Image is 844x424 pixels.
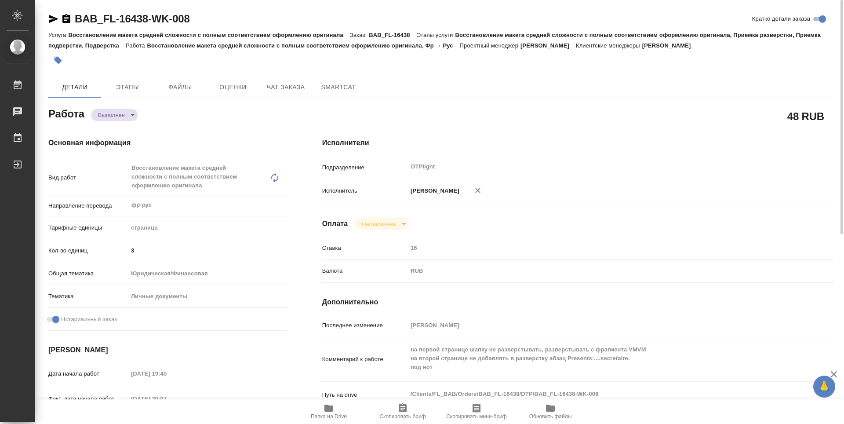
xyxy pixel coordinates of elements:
[407,342,792,375] textarea: на первой странице шапку не разверстывать, разверстывать с фрагмента VMVM на второй странице не д...
[128,367,205,380] input: Пустое поле
[265,82,307,93] span: Чат заказа
[529,413,572,420] span: Обновить файлы
[520,42,576,49] p: [PERSON_NAME]
[787,109,824,124] h2: 48 RUB
[322,244,407,252] p: Ставка
[48,246,128,255] p: Кол-во единиц
[752,15,810,23] span: Кратко детали заказа
[322,186,407,195] p: Исполнитель
[407,241,792,254] input: Пустое поле
[48,369,128,378] p: Дата начала работ
[48,345,287,355] h4: [PERSON_NAME]
[642,42,698,49] p: [PERSON_NAME]
[317,82,360,93] span: SmartCat
[48,14,59,24] button: Скопировать ссылку для ЯМессенджера
[61,315,117,324] span: Нотариальный заказ
[75,13,190,25] a: BAB_FL-16438-WK-008
[48,138,287,148] h4: Основная информация
[446,413,506,420] span: Скопировать мини-бриф
[407,186,459,195] p: [PERSON_NAME]
[128,244,287,257] input: ✎ Введи что-нибудь
[48,269,128,278] p: Общая тематика
[322,138,834,148] h4: Исполнители
[379,413,426,420] span: Скопировать бриф
[147,42,460,49] p: Восстановление макета средней сложности с полным соответствием оформлению оригинала, Фр → Рус
[369,32,416,38] p: BAB_FL-16438
[68,32,349,38] p: Восстановление макета средней сложности с полным соответствием оформлению оригинала
[106,82,149,93] span: Этапы
[460,42,520,49] p: Проектный менеджер
[48,223,128,232] p: Тарифные единицы
[128,266,287,281] div: Юридическая/Финансовая
[48,105,84,121] h2: Работа
[417,32,455,38] p: Этапы услуги
[61,14,72,24] button: Скопировать ссылку
[48,173,128,182] p: Вид работ
[350,32,369,38] p: Заказ:
[440,399,513,424] button: Скопировать мини-бриф
[322,219,348,229] h4: Оплата
[128,289,287,304] div: Личные документы
[128,392,205,405] input: Пустое поле
[513,399,587,424] button: Обновить файлы
[54,82,96,93] span: Детали
[322,297,834,307] h4: Дополнительно
[322,163,407,172] p: Подразделение
[292,399,366,424] button: Папка на Drive
[813,376,835,398] button: 🙏
[159,82,201,93] span: Файлы
[576,42,642,49] p: Клиентские менеджеры
[128,220,287,235] div: страница
[48,201,128,210] p: Направление перевода
[322,391,407,399] p: Путь на drive
[366,399,440,424] button: Скопировать бриф
[817,377,832,396] span: 🙏
[359,220,398,228] button: Не оплачена
[322,267,407,275] p: Валюта
[48,292,128,301] p: Тематика
[126,42,147,49] p: Работа
[48,51,68,70] button: Добавить тэг
[407,387,792,402] textarea: /Clients/FL_BAB/Orders/BAB_FL-16438/DTP/BAB_FL-16438-WK-008
[48,32,68,38] p: Услуга
[468,181,487,200] button: Удалить исполнителя
[355,218,409,230] div: Выполнен
[407,319,792,332] input: Пустое поле
[322,355,407,364] p: Комментарий к работе
[212,82,254,93] span: Оценки
[311,413,347,420] span: Папка на Drive
[322,321,407,330] p: Последнее изменение
[407,263,792,278] div: RUB
[95,111,127,119] button: Выполнен
[48,395,128,403] p: Факт. дата начала работ
[91,109,138,121] div: Выполнен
